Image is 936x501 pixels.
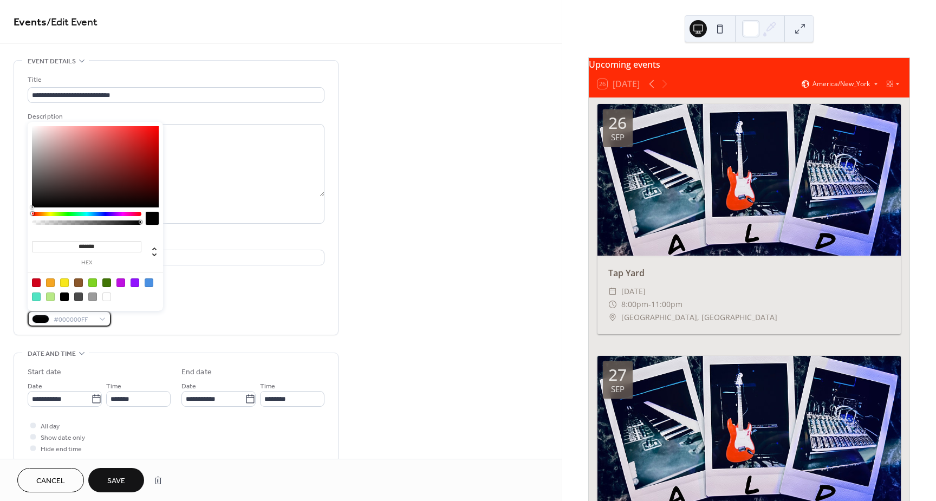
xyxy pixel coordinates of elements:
div: #4A4A4A [74,292,83,301]
div: #8B572A [74,278,83,287]
div: ​ [608,285,617,298]
div: Sep [611,385,625,393]
button: Save [88,468,144,492]
div: ​ [608,298,617,311]
span: Date and time [28,348,76,360]
span: Date [28,381,42,392]
span: #000000FF [54,314,94,326]
span: Cancel [36,476,65,487]
div: #D0021B [32,278,41,287]
div: #7ED321 [88,278,97,287]
span: / Edit Event [47,12,97,33]
span: America/New_York [812,81,870,87]
div: Description [28,111,322,122]
div: #417505 [102,278,111,287]
div: Title [28,74,322,86]
span: Date [181,381,196,392]
div: Location [28,237,322,248]
div: #000000 [60,292,69,301]
label: hex [32,260,141,266]
div: #9B9B9B [88,292,97,301]
div: End date [181,367,212,378]
div: 27 [608,367,627,383]
span: [GEOGRAPHIC_DATA], [GEOGRAPHIC_DATA] [621,311,777,324]
a: Events [14,12,47,33]
div: Start date [28,367,61,378]
div: ​ [608,311,617,324]
span: 8:00pm [621,298,648,311]
span: Hide end time [41,444,82,455]
span: Time [260,381,275,392]
span: Save [107,476,125,487]
div: #50E3C2 [32,292,41,301]
span: Time [106,381,121,392]
div: Upcoming events [589,58,909,71]
div: #F5A623 [46,278,55,287]
span: Show date only [41,432,85,444]
span: - [648,298,651,311]
span: [DATE] [621,285,646,298]
div: #BD10E0 [116,278,125,287]
div: #4A90E2 [145,278,153,287]
button: Cancel [17,468,84,492]
div: 26 [608,115,627,131]
div: #B8E986 [46,292,55,301]
div: Tap Yard [597,266,901,279]
span: Event details [28,56,76,67]
div: #FFFFFF [102,292,111,301]
span: 11:00pm [651,298,682,311]
div: #9013FE [131,278,139,287]
div: Sep [611,133,625,141]
div: #F8E71C [60,278,69,287]
span: All day [41,421,60,432]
